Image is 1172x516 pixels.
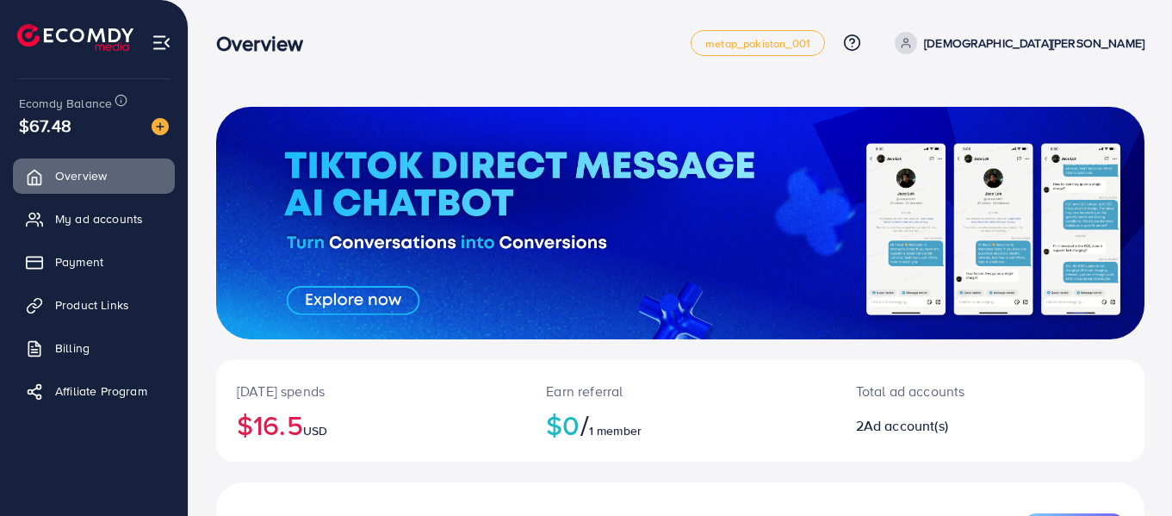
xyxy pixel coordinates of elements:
span: Ad account(s) [864,416,948,435]
a: My ad accounts [13,202,175,236]
img: menu [152,33,171,53]
a: Billing [13,331,175,365]
a: [DEMOGRAPHIC_DATA][PERSON_NAME] [888,32,1144,54]
img: logo [17,24,133,51]
span: My ad accounts [55,210,143,227]
p: [DATE] spends [237,381,505,401]
p: [DEMOGRAPHIC_DATA][PERSON_NAME] [924,33,1144,53]
img: image [152,118,169,135]
span: Payment [55,253,103,270]
p: Total ad accounts [856,381,1047,401]
span: Product Links [55,296,129,314]
span: Billing [55,339,90,357]
a: Product Links [13,288,175,322]
a: Affiliate Program [13,374,175,408]
a: metap_pakistan_001 [691,30,825,56]
span: Ecomdy Balance [19,95,112,112]
span: Overview [55,167,107,184]
h2: $0 [546,408,814,441]
a: Payment [13,245,175,279]
h3: Overview [216,31,317,56]
h2: 2 [856,418,1047,434]
span: $67.48 [19,113,71,138]
a: Overview [13,159,175,193]
span: USD [303,422,327,439]
span: metap_pakistan_001 [705,38,810,49]
span: 1 member [589,422,642,439]
span: / [580,405,589,445]
span: Affiliate Program [55,382,147,400]
p: Earn referral [546,381,814,401]
h2: $16.5 [237,408,505,441]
